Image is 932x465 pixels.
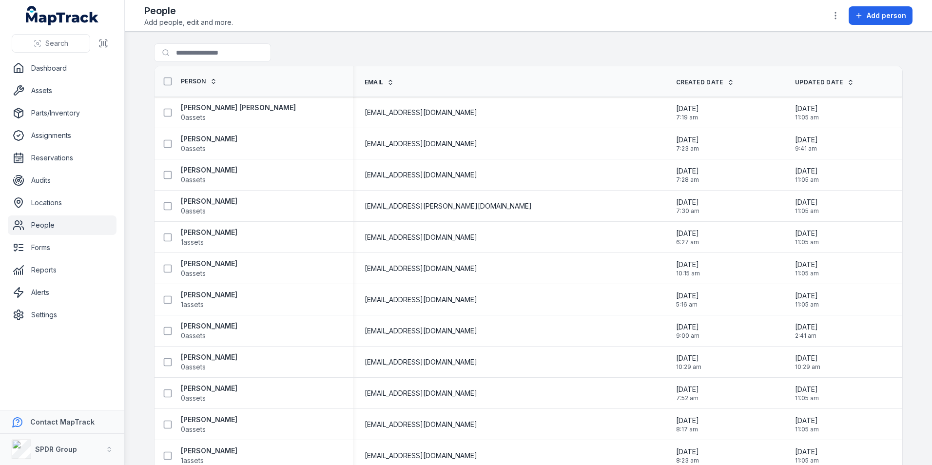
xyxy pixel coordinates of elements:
[795,166,819,184] time: 14/1/2025, 11:05:16 am
[676,301,699,309] span: 5:16 am
[795,135,818,145] span: [DATE]
[795,78,843,86] span: Updated Date
[795,145,818,153] span: 9:41 am
[365,78,384,86] span: Email
[676,363,701,371] span: 10:29 am
[181,321,237,341] a: [PERSON_NAME]0assets
[181,175,206,185] span: 0 assets
[676,229,699,246] time: 21/8/2024, 6:27:49 am
[365,108,477,117] span: [EMAIL_ADDRESS][DOMAIN_NAME]
[181,259,237,269] strong: [PERSON_NAME]
[867,11,906,20] span: Add person
[181,415,237,425] strong: [PERSON_NAME]
[181,134,237,144] strong: [PERSON_NAME]
[365,326,477,336] span: [EMAIL_ADDRESS][DOMAIN_NAME]
[795,197,819,207] span: [DATE]
[181,446,237,456] strong: [PERSON_NAME]
[795,260,819,277] time: 14/1/2025, 11:05:16 am
[365,232,477,242] span: [EMAIL_ADDRESS][DOMAIN_NAME]
[8,148,116,168] a: Reservations
[181,259,237,278] a: [PERSON_NAME]0assets
[8,283,116,302] a: Alerts
[8,215,116,235] a: People
[181,290,237,300] strong: [PERSON_NAME]
[676,135,699,153] time: 22/8/2024, 7:23:22 am
[676,260,700,270] span: [DATE]
[676,104,699,121] time: 22/8/2024, 7:19:17 am
[181,103,296,122] a: [PERSON_NAME] [PERSON_NAME]0assets
[795,457,819,465] span: 11:05 am
[676,260,700,277] time: 16/9/2024, 10:15:56 am
[795,426,819,433] span: 11:05 am
[795,447,819,457] span: [DATE]
[676,416,699,433] time: 22/8/2024, 8:17:31 am
[676,353,701,371] time: 16/9/2025, 10:29:28 am
[181,352,237,362] strong: [PERSON_NAME]
[795,270,819,277] span: 11:05 am
[676,385,699,394] span: [DATE]
[12,34,90,53] button: Search
[795,322,818,332] span: [DATE]
[795,291,819,301] span: [DATE]
[8,171,116,190] a: Audits
[181,196,237,206] strong: [PERSON_NAME]
[795,104,819,121] time: 14/1/2025, 11:05:16 am
[795,135,818,153] time: 7/8/2025, 9:41:49 am
[181,77,206,85] span: Person
[676,78,734,86] a: Created Date
[8,260,116,280] a: Reports
[8,103,116,123] a: Parts/Inventory
[181,196,237,216] a: [PERSON_NAME]0assets
[181,113,206,122] span: 0 assets
[181,384,237,403] a: [PERSON_NAME]0assets
[181,269,206,278] span: 0 assets
[365,139,477,149] span: [EMAIL_ADDRESS][DOMAIN_NAME]
[795,166,819,176] span: [DATE]
[795,363,820,371] span: 10:29 am
[365,201,532,211] span: [EMAIL_ADDRESS][PERSON_NAME][DOMAIN_NAME]
[676,145,699,153] span: 7:23 am
[676,229,699,238] span: [DATE]
[676,78,723,86] span: Created Date
[45,39,68,48] span: Search
[676,426,699,433] span: 8:17 am
[365,170,477,180] span: [EMAIL_ADDRESS][DOMAIN_NAME]
[181,321,237,331] strong: [PERSON_NAME]
[365,264,477,273] span: [EMAIL_ADDRESS][DOMAIN_NAME]
[676,104,699,114] span: [DATE]
[676,447,699,465] time: 22/8/2024, 8:23:55 am
[795,416,819,426] span: [DATE]
[795,238,819,246] span: 11:05 am
[676,197,699,207] span: [DATE]
[795,322,818,340] time: 7/8/2025, 2:41:06 am
[8,81,116,100] a: Assets
[676,353,701,363] span: [DATE]
[181,415,237,434] a: [PERSON_NAME]0assets
[676,394,699,402] span: 7:52 am
[795,207,819,215] span: 11:05 am
[676,270,700,277] span: 10:15 am
[365,295,477,305] span: [EMAIL_ADDRESS][DOMAIN_NAME]
[676,114,699,121] span: 7:19 am
[181,77,217,85] a: Person
[676,322,699,332] span: [DATE]
[676,207,699,215] span: 7:30 am
[795,353,820,371] time: 16/9/2025, 10:29:28 am
[795,394,819,402] span: 11:05 am
[181,228,237,237] strong: [PERSON_NAME]
[676,447,699,457] span: [DATE]
[26,6,99,25] a: MapTrack
[181,331,206,341] span: 0 assets
[795,353,820,363] span: [DATE]
[8,126,116,145] a: Assignments
[849,6,913,25] button: Add person
[181,228,237,247] a: [PERSON_NAME]1assets
[676,166,699,176] span: [DATE]
[181,206,206,216] span: 0 assets
[795,385,819,402] time: 14/1/2025, 11:05:16 am
[181,103,296,113] strong: [PERSON_NAME] [PERSON_NAME]
[795,260,819,270] span: [DATE]
[30,418,95,426] strong: Contact MapTrack
[676,197,699,215] time: 22/8/2024, 7:30:04 am
[795,416,819,433] time: 14/1/2025, 11:05:16 am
